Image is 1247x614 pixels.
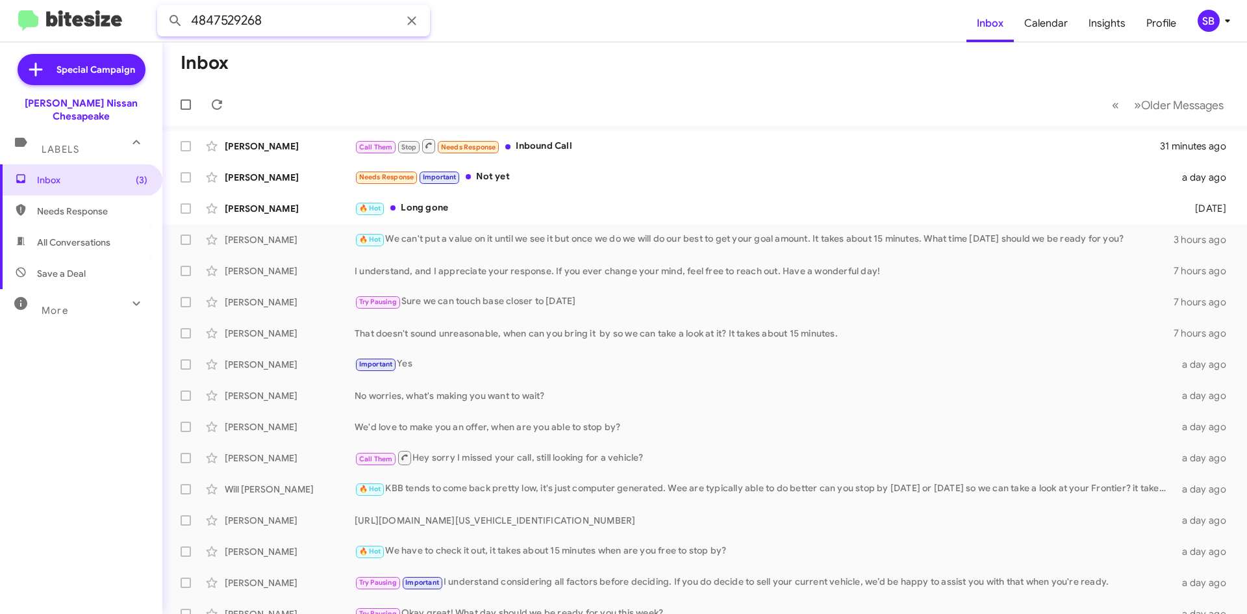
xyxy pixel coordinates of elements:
[1014,5,1078,42] a: Calendar
[18,54,145,85] a: Special Campaign
[1078,5,1136,42] a: Insights
[57,63,135,76] span: Special Campaign
[1134,97,1141,113] span: »
[359,235,381,244] span: 🔥 Hot
[355,450,1174,466] div: Hey sorry I missed your call, still looking for a vehicle?
[355,264,1174,277] div: I understand, and I appreciate your response. If you ever change your mind, feel free to reach ou...
[225,358,355,371] div: [PERSON_NAME]
[1174,452,1237,465] div: a day ago
[1174,358,1237,371] div: a day ago
[1112,97,1119,113] span: «
[355,170,1174,185] div: Not yet
[1174,264,1237,277] div: 7 hours ago
[359,547,381,556] span: 🔥 Hot
[37,205,147,218] span: Needs Response
[225,233,355,246] div: [PERSON_NAME]
[966,5,1014,42] a: Inbox
[355,575,1174,590] div: I understand considering all factors before deciding. If you do decide to sell your current vehic...
[42,305,68,316] span: More
[225,483,355,496] div: Will [PERSON_NAME]
[355,544,1174,559] div: We have to check it out, it takes about 15 minutes when are you free to stop by?
[37,236,110,249] span: All Conversations
[157,5,430,36] input: Search
[181,53,229,73] h1: Inbox
[355,514,1174,527] div: [URL][DOMAIN_NAME][US_VEHICLE_IDENTIFICATION_NUMBER]
[225,576,355,589] div: [PERSON_NAME]
[355,420,1174,433] div: We'd love to make you an offer, when are you able to stop by?
[1174,420,1237,433] div: a day ago
[1104,92,1127,118] button: Previous
[1174,327,1237,340] div: 7 hours ago
[355,357,1174,372] div: Yes
[355,138,1160,154] div: Inbound Call
[359,485,381,493] span: 🔥 Hot
[1174,483,1237,496] div: a day ago
[359,455,393,463] span: Call Them
[359,173,414,181] span: Needs Response
[355,232,1174,247] div: We can't put a value on it until we see it but once we do we will do our best to get your goal am...
[441,143,496,151] span: Needs Response
[225,389,355,402] div: [PERSON_NAME]
[1174,233,1237,246] div: 3 hours ago
[225,545,355,558] div: [PERSON_NAME]
[355,327,1174,340] div: That doesn't sound unreasonable, when can you bring it by so we can take a look at it? It takes a...
[355,481,1174,496] div: KBB tends to come back pretty low, it's just computer generated. Wee are typically able to do bet...
[1141,98,1224,112] span: Older Messages
[355,201,1174,216] div: Long gone
[1160,140,1237,153] div: 31 minutes ago
[1174,296,1237,309] div: 7 hours ago
[405,578,439,587] span: Important
[1198,10,1220,32] div: SB
[225,327,355,340] div: [PERSON_NAME]
[1136,5,1187,42] a: Profile
[359,143,393,151] span: Call Them
[1174,545,1237,558] div: a day ago
[359,204,381,212] span: 🔥 Hot
[1126,92,1231,118] button: Next
[359,360,393,368] span: Important
[355,389,1174,402] div: No worries, what's making you want to wait?
[359,298,397,306] span: Try Pausing
[225,514,355,527] div: [PERSON_NAME]
[423,173,457,181] span: Important
[225,171,355,184] div: [PERSON_NAME]
[136,173,147,186] span: (3)
[1174,576,1237,589] div: a day ago
[225,202,355,215] div: [PERSON_NAME]
[1187,10,1233,32] button: SB
[359,578,397,587] span: Try Pausing
[37,267,86,280] span: Save a Deal
[225,264,355,277] div: [PERSON_NAME]
[1174,514,1237,527] div: a day ago
[355,294,1174,309] div: Sure we can touch base closer to [DATE]
[1174,389,1237,402] div: a day ago
[37,173,147,186] span: Inbox
[225,452,355,465] div: [PERSON_NAME]
[225,140,355,153] div: [PERSON_NAME]
[1174,171,1237,184] div: a day ago
[225,296,355,309] div: [PERSON_NAME]
[225,420,355,433] div: [PERSON_NAME]
[401,143,417,151] span: Stop
[42,144,79,155] span: Labels
[1174,202,1237,215] div: [DATE]
[1105,92,1231,118] nav: Page navigation example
